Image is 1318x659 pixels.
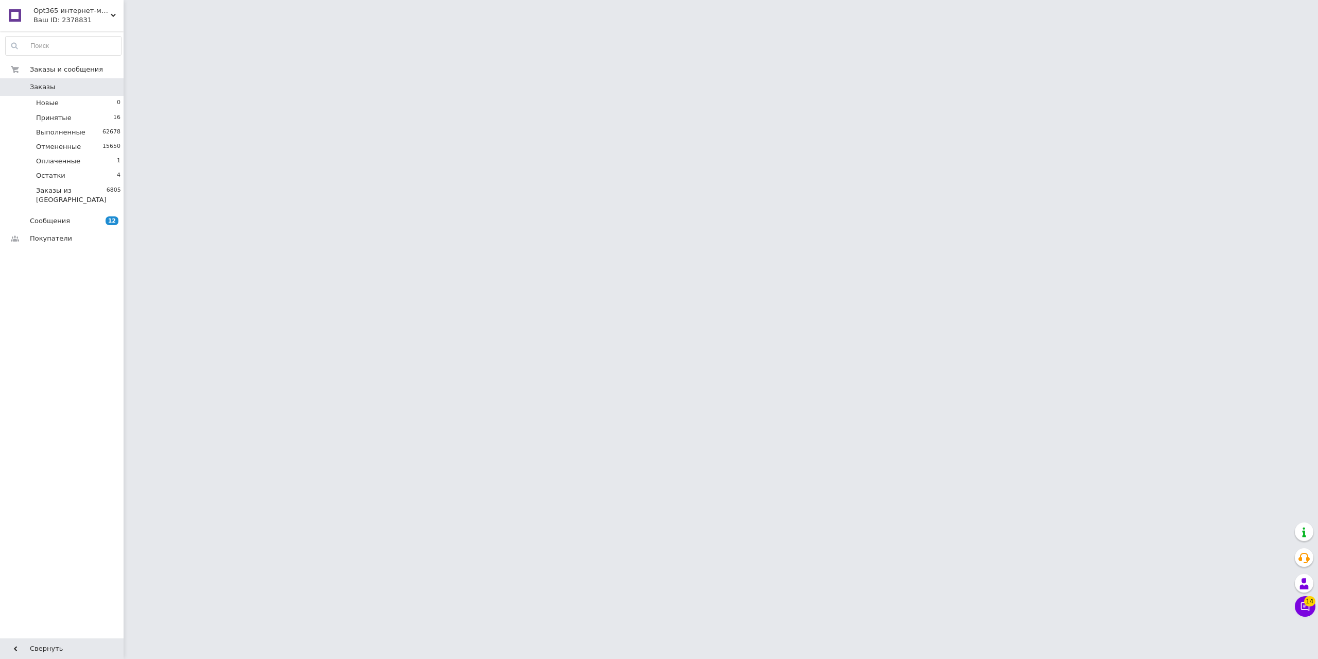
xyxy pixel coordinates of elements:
[36,98,59,108] span: Новые
[6,37,121,55] input: Поиск
[107,186,121,205] span: 6805
[30,234,72,243] span: Покупатели
[36,113,72,123] span: Принятые
[117,157,120,166] span: 1
[36,157,80,166] span: Оплаченные
[117,171,120,180] span: 4
[30,216,70,226] span: Сообщения
[102,142,120,151] span: 15650
[106,216,118,225] span: 12
[102,128,120,137] span: 62678
[36,142,81,151] span: Отмененные
[36,186,107,205] span: Заказы из [GEOGRAPHIC_DATA]
[1295,596,1315,617] button: Чат с покупателем14
[36,171,65,180] span: Остатки
[117,98,120,108] span: 0
[1304,596,1315,606] span: 14
[30,65,103,74] span: Заказы и сообщения
[36,128,85,137] span: Выполненные
[33,6,111,15] span: Opt365 интернет-магазин
[33,15,124,25] div: Ваш ID: 2378831
[30,82,55,92] span: Заказы
[113,113,120,123] span: 16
